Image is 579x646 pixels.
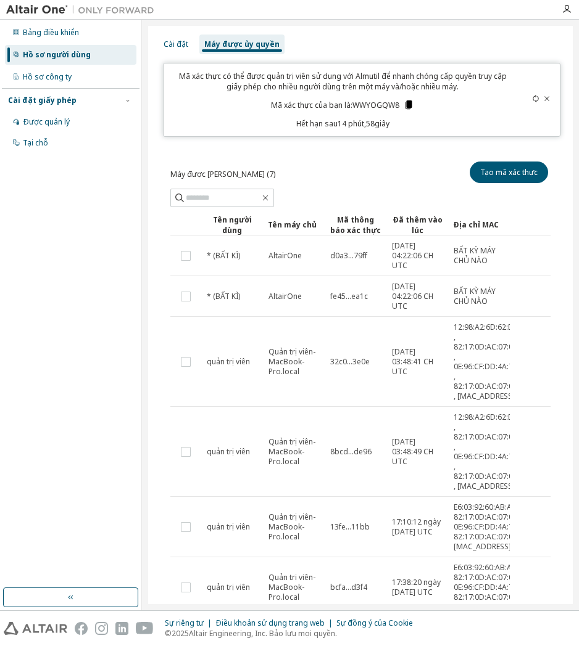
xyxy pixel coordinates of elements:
font: Đã thêm vào lúc [393,215,443,235]
font: quản trị viên [207,446,250,457]
font: Địa chỉ MAC [453,219,499,230]
font: BẤT KỲ MÁY CHỦ NÀO [454,286,496,306]
font: Altair Engineering, Inc. Bảo lưu mọi quyền. [189,628,337,639]
font: AltairOne [269,291,302,301]
button: Tạo mã xác thực [470,162,548,183]
font: Mã xác thực có thể được quản trị viên sử dụng với Almutil để nhanh chóng cấp quyền truy cập giấy ... [179,71,507,92]
font: Mã xác thực của bạn là: [271,100,352,110]
font: Tên máy chủ [268,219,317,230]
font: 17:10:12 ngày [DATE] UTC [392,517,441,537]
font: [DATE] 04:22:06 CH UTC [392,281,433,311]
font: Cài đặt [164,39,188,49]
img: instagram.svg [95,622,108,635]
font: Quản trị viên-MacBook-Pro.local [269,512,315,542]
font: [DATE] 04:22:06 CH UTC [392,240,433,271]
font: Cài đặt giấy phép [8,95,77,105]
font: Máy được ủy quyền [204,39,280,49]
font: Được quản lý [23,117,70,127]
font: * (BẤT KÌ) [207,250,240,261]
font: [DATE] 03:48:49 CH UTC [392,436,433,467]
img: altair_logo.svg [4,622,67,635]
font: 13fe...11bb [330,521,370,532]
font: Tạo mã xác thực [480,167,538,178]
font: [DATE] 03:48:41 CH UTC [392,346,433,377]
font: giây [375,118,389,129]
font: quản trị viên [207,356,250,367]
font: Quản trị viên-MacBook-Pro.local [269,572,315,602]
font: Điều khoản sử dụng trang web [215,618,325,628]
font: Mã thông báo xác thực [330,215,381,235]
font: © [165,628,172,639]
font: fe45...ea1c [330,291,368,301]
font: BẤT KỲ MÁY CHỦ NÀO [454,245,496,266]
font: 14 phút, [338,118,366,129]
font: bcfa...d3f4 [330,582,367,592]
font: 17:38:20 ngày [DATE] UTC [392,577,441,597]
img: facebook.svg [75,622,88,635]
font: E6:03:92:60:AB:AE, 82:17:0D:AC:07:01, 0E:96:CF:DD:4A:7F, 82:17:0D:AC:07:00, [MAC_ADDRESS] [454,562,519,612]
font: 12:98:A2:6D:62:DC , 82:17:0D:AC:07:01 , 0E:96:CF:DD:4A:7F , 82:17:0D:AC:07:00 , [MAC_ADDRESS] [454,412,519,491]
font: Sự riêng tư [165,618,204,628]
font: Sự đồng ý của Cookie [336,618,413,628]
font: Hồ sơ người dùng [23,49,91,60]
img: youtube.svg [136,622,154,635]
font: Quản trị viên-MacBook-Pro.local [269,436,315,467]
font: * (BẤT KÌ) [207,291,240,301]
font: d0a3...79ff [330,250,367,261]
font: 8bcd...de96 [330,446,372,457]
font: Quản trị viên-MacBook-Pro.local [269,346,315,377]
font: E6:03:92:60:AB:AE, 82:17:0D:AC:07:01, 0E:96:CF:DD:4A:7F, 82:17:0D:AC:07:00, [MAC_ADDRESS] [454,502,519,552]
img: Altair One [6,4,160,16]
font: Tại chỗ [23,137,48,148]
font: WWYOGQW8 [352,100,399,110]
font: AltairOne [269,250,302,261]
font: Tên người dùng [213,215,252,235]
font: Máy được [PERSON_NAME] (7) [170,169,275,179]
font: quản trị viên [207,582,250,592]
font: Hồ sơ công ty [23,72,72,82]
font: 58 [366,118,375,129]
img: linkedin.svg [115,622,128,635]
font: Bảng điều khiển [23,27,79,38]
font: quản trị viên [207,521,250,532]
font: 32c0...3e0e [330,356,370,367]
font: 2025 [172,628,189,639]
font: 12:98:A2:6D:62:DC , 82:17:0D:AC:07:01 , 0E:96:CF:DD:4A:7F , 82:17:0D:AC:07:00 , [MAC_ADDRESS] [454,322,519,401]
font: Hết hạn sau [296,118,338,129]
